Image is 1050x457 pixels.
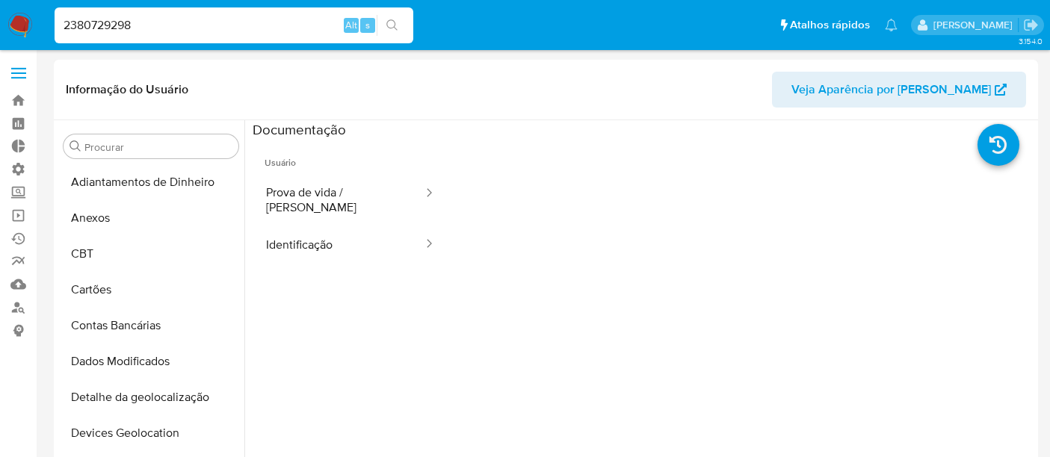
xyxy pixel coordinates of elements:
span: s [365,18,370,32]
button: Procurar [70,140,81,152]
button: search-icon [377,15,407,36]
button: Cartões [58,272,244,308]
input: Pesquise usuários ou casos... [55,16,413,35]
button: Veja Aparência por [PERSON_NAME] [772,72,1026,108]
button: Detalhe da geolocalização [58,379,244,415]
button: Devices Geolocation [58,415,244,451]
span: Veja Aparência por [PERSON_NAME] [791,72,991,108]
p: alexandra.macedo@mercadolivre.com [933,18,1018,32]
a: Notificações [885,19,898,31]
input: Procurar [84,140,232,154]
a: Sair [1023,17,1039,33]
span: Alt [345,18,357,32]
span: Atalhos rápidos [790,17,870,33]
h1: Informação do Usuário [66,82,188,97]
button: Dados Modificados [58,343,244,379]
button: Contas Bancárias [58,308,244,343]
button: CBT [58,236,244,272]
button: Adiantamentos de Dinheiro [58,164,244,200]
button: Anexos [58,200,244,236]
